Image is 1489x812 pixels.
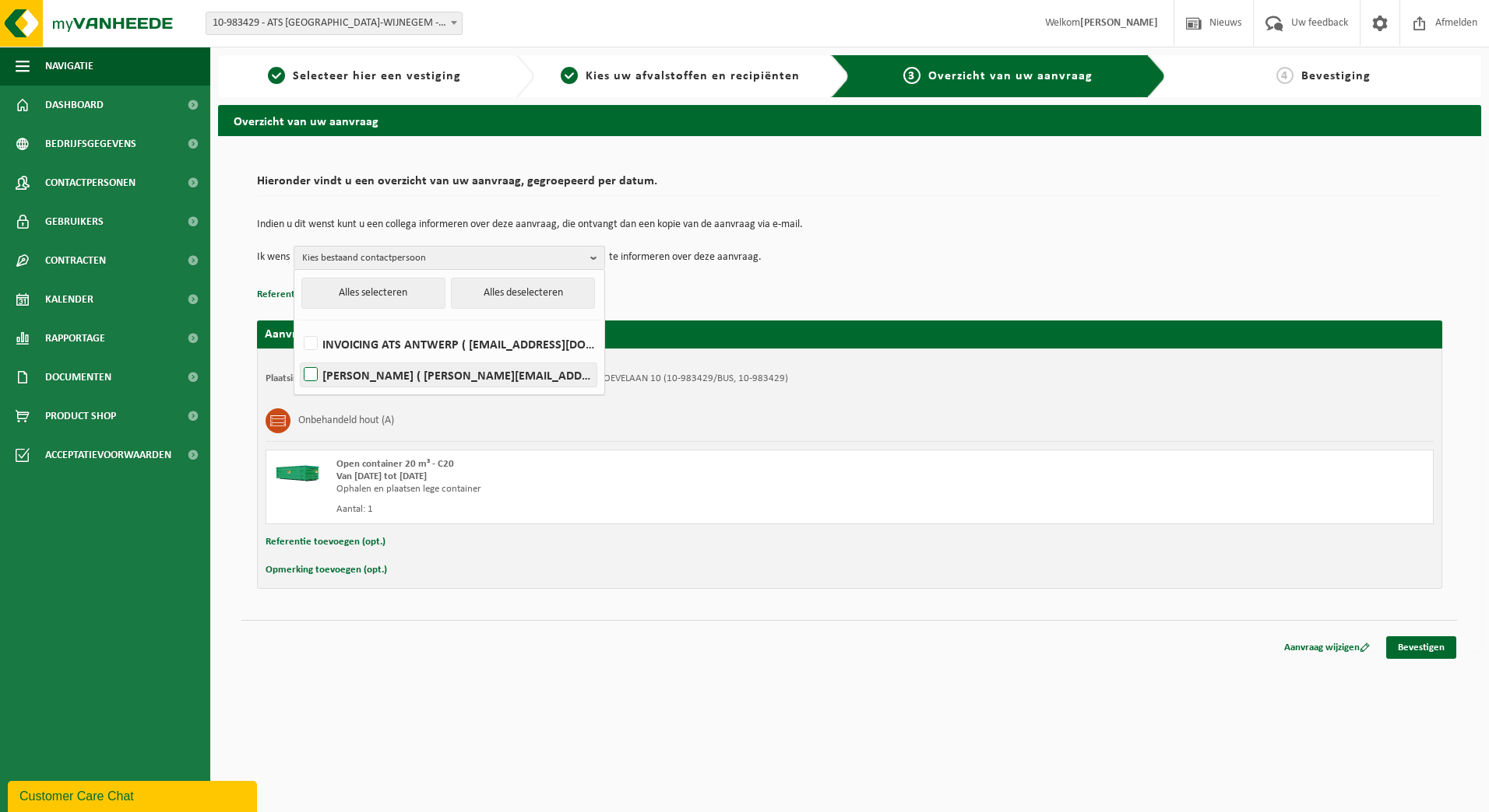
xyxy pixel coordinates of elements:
[45,241,106,280] span: Contracten
[336,503,912,516] div: Aantal: 1
[45,202,104,241] span: Gebruikers
[257,175,1442,196] h2: Hieronder vindt u een overzicht van uw aanvraag, gegroepeerd per datum.
[298,408,394,433] h3: Onbehandeld hout (A)
[928,70,1093,82] span: Overzicht van uw aanvraag
[266,532,385,552] button: Referentie toevoegen (opt.)
[586,70,800,82] span: Kies uw afvalstoffen en recipiënten
[8,778,260,812] iframe: chat widget
[45,86,104,124] span: Dashboard
[45,124,136,163] span: Bedrijfsgegevens
[336,483,912,495] div: Ophalen en plaatsen lege container
[336,459,454,469] span: Open container 20 m³ - C20
[1273,636,1382,659] a: Aanvraag wijzigen
[301,278,445,309] button: Alles selecteren
[218,105,1481,135] h2: Overzicht van uw aanvraag
[302,247,584,270] span: Kies bestaand contactpersoon
[1276,67,1294,84] span: 4
[45,319,105,358] span: Rapportage
[45,47,93,86] span: Navigatie
[206,12,462,34] span: 10-983429 - ATS ANTWERP-WIJNEGEM - WIJNEGEM
[336,471,427,481] strong: Van [DATE] tot [DATE]
[293,70,461,82] span: Selecteer hier een vestiging
[1386,636,1456,659] a: Bevestigen
[294,246,605,269] button: Kies bestaand contactpersoon
[266,560,387,580] button: Opmerking toevoegen (opt.)
[1080,17,1158,29] strong: [PERSON_NAME]
[206,12,463,35] span: 10-983429 - ATS ANTWERP-WIJNEGEM - WIJNEGEM
[268,67,285,84] span: 1
[45,397,116,436] span: Product Shop
[45,163,136,202] span: Contactpersonen
[45,436,171,474] span: Acceptatievoorwaarden
[274,458,321,481] img: HK-XC-20-GN-00.png
[257,246,290,269] p: Ik wens
[561,67,578,84] span: 2
[45,358,111,397] span: Documenten
[226,67,503,86] a: 1Selecteer hier een vestiging
[1301,70,1371,82] span: Bevestiging
[45,280,93,319] span: Kalender
[257,219,1442,230] p: Indien u dit wenst kunt u een collega informeren over deze aanvraag, die ontvangt dan een kopie v...
[903,67,921,84] span: 3
[609,246,762,269] p: te informeren over deze aanvraag.
[451,278,595,309] button: Alles deselecteren
[265,328,382,341] strong: Aanvraag voor [DATE]
[301,332,597,355] label: INVOICING ATS ANTWERP ( [EMAIL_ADDRESS][DOMAIN_NAME] )
[266,373,333,383] strong: Plaatsingsadres:
[257,285,377,305] button: Referentie toevoegen (opt.)
[301,363,597,387] label: [PERSON_NAME] ( [PERSON_NAME][EMAIL_ADDRESS][DOMAIN_NAME] )
[542,67,819,86] a: 2Kies uw afvalstoffen en recipiënten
